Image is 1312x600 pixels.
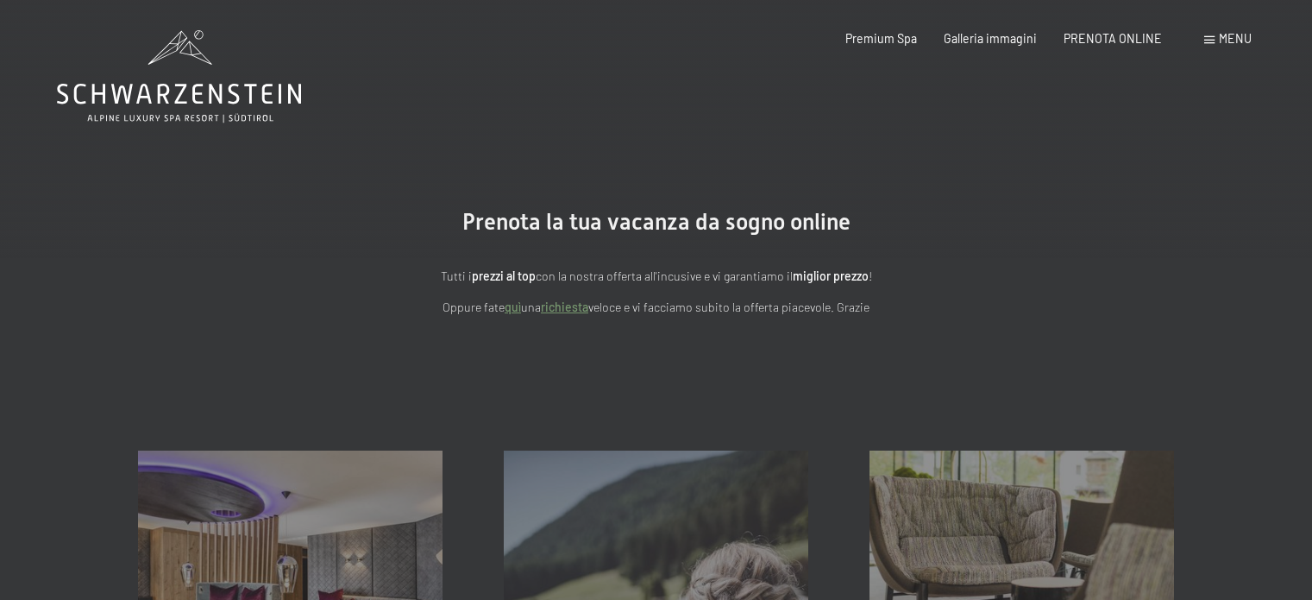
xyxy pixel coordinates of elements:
p: Tutti i con la nostra offerta all'incusive e vi garantiamo il ! [277,267,1036,287]
a: Premium Spa [845,31,917,46]
a: quì [505,300,521,314]
p: Oppure fate una veloce e vi facciamo subito la offerta piacevole. Grazie [277,298,1036,318]
a: richiesta [541,300,588,314]
span: Menu [1219,31,1252,46]
strong: miglior prezzo [793,268,869,283]
a: PRENOTA ONLINE [1064,31,1162,46]
strong: prezzi al top [472,268,536,283]
span: Prenota la tua vacanza da sogno online [462,209,851,235]
a: Galleria immagini [944,31,1037,46]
